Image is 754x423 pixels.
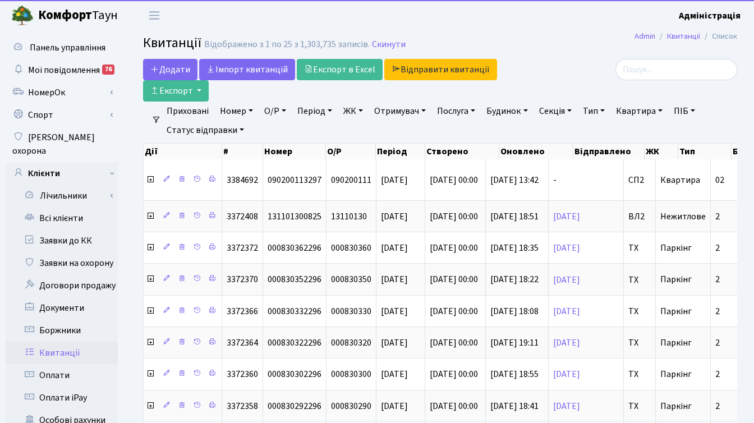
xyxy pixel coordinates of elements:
[6,274,118,297] a: Договори продажу
[204,39,370,50] div: Відображено з 1 по 25 з 1,303,735 записів.
[331,305,371,318] span: 000830330
[227,400,258,412] span: 3372358
[612,102,667,121] a: Квартира
[293,102,337,121] a: Період
[331,210,367,223] span: 13110130
[490,274,539,286] span: [DATE] 18:22
[11,4,34,27] img: logo.png
[553,210,580,223] a: [DATE]
[490,210,539,223] span: [DATE] 18:51
[715,400,720,412] span: 2
[660,368,692,380] span: Паркінг
[370,102,430,121] a: Отримувач
[678,144,732,159] th: Тип
[199,59,295,80] a: Iмпорт квитанцій
[339,102,367,121] a: ЖК
[553,400,580,412] a: [DATE]
[573,144,645,159] th: Відправлено
[381,274,408,286] span: [DATE]
[490,337,539,349] span: [DATE] 19:11
[381,337,408,349] span: [DATE]
[433,102,480,121] a: Послуга
[6,81,118,104] a: НомерОк
[13,185,118,207] a: Лічильники
[628,243,651,252] span: ТХ
[331,174,371,186] span: 090200111
[6,342,118,364] a: Квитанції
[376,144,426,159] th: Період
[268,368,321,380] span: 000830302296
[430,305,478,318] span: [DATE] 00:00
[384,59,497,80] a: Відправити квитанції
[140,6,168,25] button: Переключити навігацію
[268,274,321,286] span: 000830352296
[618,25,754,48] nav: breadcrumb
[490,368,539,380] span: [DATE] 18:55
[715,337,720,349] span: 2
[430,242,478,254] span: [DATE] 00:00
[268,242,321,254] span: 000830362296
[38,6,118,25] span: Таун
[667,30,700,42] a: Квитанції
[535,102,576,121] a: Секція
[700,30,737,43] li: Список
[268,305,321,318] span: 000830332296
[381,174,408,186] span: [DATE]
[628,176,651,185] span: СП2
[679,9,741,22] a: Адміністрація
[628,338,651,347] span: ТХ
[381,242,408,254] span: [DATE]
[326,144,376,159] th: О/Р
[430,210,478,223] span: [DATE] 00:00
[143,33,201,53] span: Квитанції
[6,36,118,59] a: Панель управління
[268,174,321,186] span: 090200113297
[162,121,249,140] a: Статус відправки
[553,176,619,185] span: -
[6,319,118,342] a: Боржники
[660,210,706,223] span: Нежитлове
[260,102,291,121] a: О/Р
[6,364,118,387] a: Оплати
[222,144,263,159] th: #
[430,368,478,380] span: [DATE] 00:00
[372,39,406,50] a: Скинути
[430,174,478,186] span: [DATE] 00:00
[150,63,190,76] span: Додати
[6,59,118,81] a: Мої повідомлення76
[490,242,539,254] span: [DATE] 18:35
[715,210,720,223] span: 2
[660,174,700,186] span: Квартира
[553,242,580,254] a: [DATE]
[615,59,737,80] input: Пошук...
[430,274,478,286] span: [DATE] 00:00
[6,387,118,409] a: Оплати iPay
[227,337,258,349] span: 3372364
[660,242,692,254] span: Паркінг
[490,400,539,412] span: [DATE] 18:41
[227,368,258,380] span: 3372360
[553,305,580,318] a: [DATE]
[227,305,258,318] span: 3372366
[331,274,371,286] span: 000830350
[660,400,692,412] span: Паркінг
[490,174,539,186] span: [DATE] 13:42
[553,368,580,380] a: [DATE]
[162,102,213,121] a: Приховані
[38,6,92,24] b: Комфорт
[30,42,105,54] span: Панель управління
[553,274,580,286] a: [DATE]
[425,144,499,159] th: Створено
[6,126,118,162] a: [PERSON_NAME] охорона
[143,59,197,80] a: Додати
[553,337,580,349] a: [DATE]
[679,10,741,22] b: Адміністрація
[628,275,651,284] span: ТХ
[263,144,326,159] th: Номер
[715,368,720,380] span: 2
[6,252,118,274] a: Заявки на охорону
[331,242,371,254] span: 000830360
[6,297,118,319] a: Документи
[381,210,408,223] span: [DATE]
[669,102,700,121] a: ПІБ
